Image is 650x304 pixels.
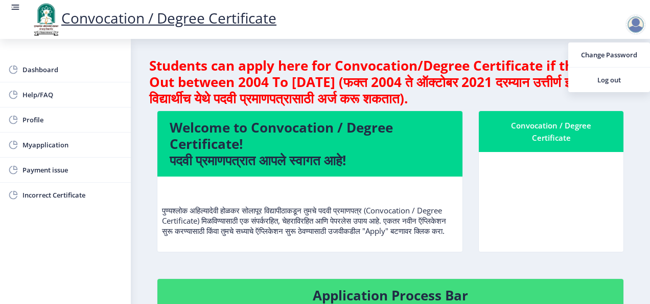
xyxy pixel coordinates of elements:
[491,119,611,144] div: Convocation / Degree Certificate
[22,63,123,76] span: Dashboard
[22,139,123,151] span: Myapplication
[576,74,642,86] span: Log out
[31,2,61,37] img: logo
[22,189,123,201] span: Incorrect Certificate
[568,68,650,92] a: Log out
[162,185,458,236] p: पुण्यश्लोक अहिल्यादेवी होळकर सोलापूर विद्यापीठाकडून तुमचे पदवी प्रमाणपत्र (Convocation / Degree C...
[149,57,632,106] h4: Students can apply here for Convocation/Degree Certificate if they Pass Out between 2004 To [DATE...
[22,114,123,126] span: Profile
[22,164,123,176] span: Payment issue
[568,42,650,67] a: Change Password
[31,8,276,28] a: Convocation / Degree Certificate
[22,89,123,101] span: Help/FAQ
[170,287,611,303] h4: Application Process Bar
[576,49,642,61] span: Change Password
[170,119,450,168] h4: Welcome to Convocation / Degree Certificate! पदवी प्रमाणपत्रात आपले स्वागत आहे!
